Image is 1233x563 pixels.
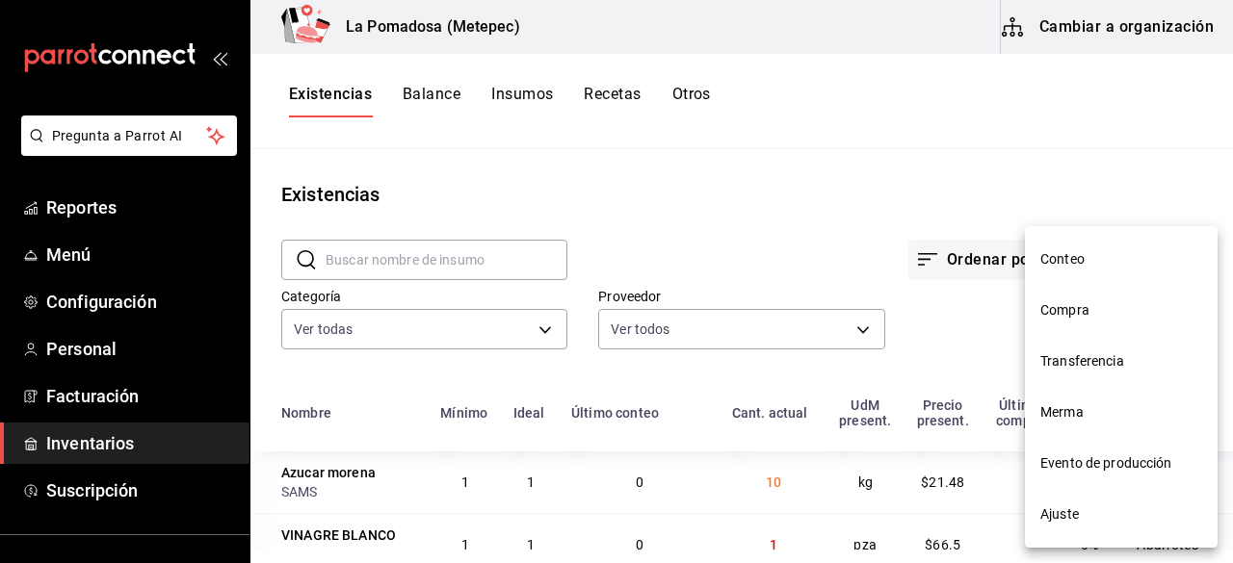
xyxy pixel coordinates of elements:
[1040,504,1202,525] span: Ajuste
[1040,402,1202,422] span: Merma
[1040,249,1202,269] span: Conteo
[1040,453,1202,473] span: Evento de producción
[1040,300,1202,320] span: Compra
[1040,351,1202,371] span: Transferencia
